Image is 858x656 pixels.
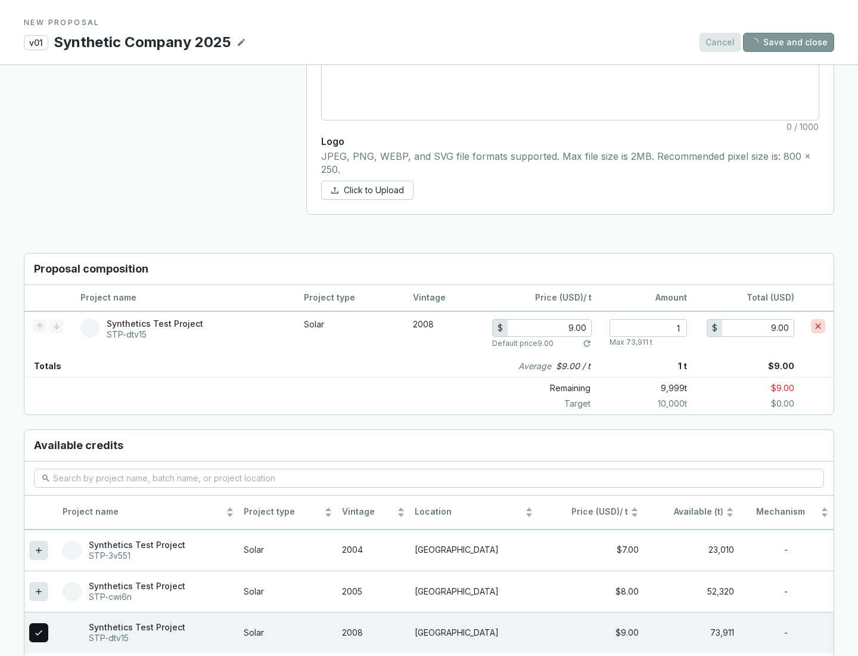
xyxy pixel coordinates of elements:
[543,627,639,639] div: $9.00
[296,285,405,311] th: Project type
[610,338,652,347] p: Max 73,911 t
[239,571,337,612] td: Solar
[492,339,554,348] p: Default price 9.00
[89,633,185,643] p: STP-dtv15
[107,318,203,329] p: Synthetics Test Project
[643,571,739,612] td: 52,320
[415,627,533,639] p: [GEOGRAPHIC_DATA]
[321,150,819,176] p: JPEG, PNG, WEBP, and SVG file formats supported. Max file size is 2MB. Recommended pixel size is:...
[239,530,337,571] td: Solar
[687,380,834,397] p: $9.00
[643,496,739,530] th: Available (t)
[700,33,741,52] button: Cancel
[739,571,834,612] td: -
[321,181,414,200] button: Click to Upload
[24,355,61,377] p: Totals
[89,581,185,592] p: Synthetics Test Project
[405,311,484,355] td: 2008
[687,355,834,377] p: $9.00
[337,530,410,571] td: 2004
[24,430,834,462] h3: Available credits
[24,253,834,285] h3: Proposal composition
[543,506,628,518] span: / t
[484,285,600,311] th: / t
[337,612,410,653] td: 2008
[53,32,232,52] p: Synthetic Company 2025
[415,544,533,556] p: [GEOGRAPHIC_DATA]
[750,38,758,47] span: loading
[556,360,590,372] p: $9.00 / t
[24,35,48,50] p: v01
[687,398,834,410] p: $0.00
[535,292,583,302] span: Price (USD)
[89,550,185,561] p: STP-3v551
[239,496,337,530] th: Project type
[744,506,818,518] span: Mechanism
[600,285,695,311] th: Amount
[296,311,405,355] td: Solar
[53,472,806,485] input: Search by project name, batch name, or project location
[493,320,508,336] div: $
[739,496,834,530] th: Mechanism
[107,329,203,340] p: STP-dtv15
[24,18,834,27] p: NEW PROPOSAL
[743,33,834,52] button: Save and close
[405,285,484,311] th: Vintage
[543,544,639,556] div: $7.00
[707,320,722,336] div: $
[331,186,339,194] span: upload
[600,355,687,377] p: 1 t
[244,506,321,518] span: Project type
[747,292,794,302] span: Total (USD)
[543,586,639,598] div: $8.00
[493,398,600,410] p: Target
[643,612,739,653] td: 73,911
[58,496,239,530] th: Project name
[600,380,687,397] p: 9,999 t
[410,496,538,530] th: Location
[643,530,739,571] td: 23,010
[342,506,394,518] span: Vintage
[337,496,410,530] th: Vintage
[344,184,404,196] span: Click to Upload
[415,506,523,518] span: Location
[239,612,337,653] td: Solar
[739,530,834,571] td: -
[337,571,410,612] td: 2005
[72,285,296,311] th: Project name
[763,36,828,48] span: Save and close
[571,506,620,516] span: Price (USD)
[63,506,223,518] span: Project name
[493,380,600,397] p: Remaining
[89,592,185,602] p: STP-cwi6n
[739,612,834,653] td: -
[415,586,533,598] p: [GEOGRAPHIC_DATA]
[89,540,185,550] p: Synthetics Test Project
[518,360,551,372] i: Average
[321,135,819,148] p: Logo
[89,622,185,633] p: Synthetics Test Project
[648,506,723,518] span: Available (t)
[600,398,687,410] p: 10,000 t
